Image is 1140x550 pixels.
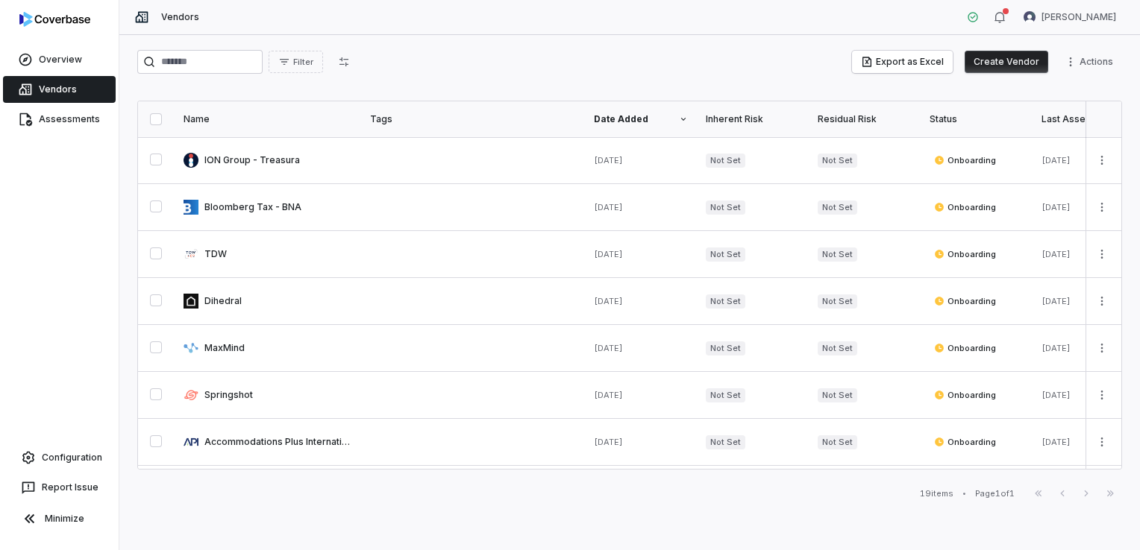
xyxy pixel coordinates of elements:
div: Status [930,113,1024,125]
span: Not Set [818,388,857,402]
img: logo-D7KZi-bG.svg [19,12,90,27]
span: [DATE] [594,343,623,353]
button: More actions [1060,51,1122,73]
div: Tags [370,113,576,125]
a: Overview [3,46,116,73]
span: Not Set [706,200,745,215]
span: Not Set [818,341,857,355]
span: Onboarding [934,389,996,401]
span: Filter [293,57,313,68]
button: Filter [269,51,323,73]
span: [DATE] [594,202,623,212]
span: [DATE] [594,249,623,259]
a: Configuration [6,444,113,471]
button: More actions [1090,149,1114,171]
button: More actions [1090,196,1114,218]
span: [DATE] [594,296,623,306]
a: Assessments [3,106,116,133]
button: Luke Taylor avatar[PERSON_NAME] [1015,6,1125,28]
span: Not Set [706,341,745,355]
button: More actions [1090,337,1114,359]
button: Export as Excel [852,51,953,73]
span: Not Set [706,388,745,402]
span: Not Set [818,200,857,215]
button: Minimize [6,504,113,534]
span: Onboarding [934,154,996,166]
div: Page 1 of 1 [975,488,1015,499]
span: Onboarding [934,436,996,448]
span: Vendors [161,11,199,23]
div: • [962,488,966,499]
span: [DATE] [1042,296,1071,306]
span: Not Set [818,294,857,309]
button: Report Issue [6,474,113,501]
span: [DATE] [1042,202,1071,212]
span: Not Set [818,154,857,168]
div: Date Added [594,113,688,125]
div: Residual Risk [818,113,912,125]
span: [DATE] [1042,437,1071,447]
span: [DATE] [1042,390,1071,400]
div: 19 items [920,488,953,499]
span: [DATE] [594,437,623,447]
div: Name [184,113,352,125]
img: Luke Taylor avatar [1024,11,1036,23]
span: [DATE] [1042,155,1071,165]
span: Onboarding [934,248,996,260]
button: More actions [1090,290,1114,312]
span: Onboarding [934,201,996,213]
span: [DATE] [594,155,623,165]
span: Not Set [818,435,857,449]
button: More actions [1090,384,1114,406]
div: Inherent Risk [706,113,800,125]
span: Not Set [818,247,857,262]
span: [DATE] [1042,343,1071,353]
span: Onboarding [934,342,996,354]
span: Not Set [706,154,745,168]
div: Last Assessed [1042,113,1136,125]
button: More actions [1090,431,1114,453]
span: [DATE] [594,390,623,400]
button: Create Vendor [965,51,1048,73]
span: Onboarding [934,295,996,307]
span: Not Set [706,435,745,449]
span: [DATE] [1042,249,1071,259]
button: More actions [1090,243,1114,265]
a: Vendors [3,76,116,103]
span: Not Set [706,247,745,262]
span: [PERSON_NAME] [1042,11,1116,23]
span: Not Set [706,294,745,309]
